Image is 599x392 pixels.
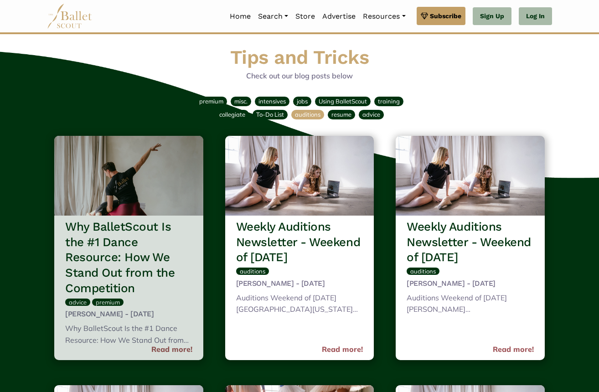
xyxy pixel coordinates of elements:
span: premium [96,299,120,306]
span: jobs [297,98,308,105]
a: Resources [359,7,409,26]
div: Auditions Weekend of [DATE] [GEOGRAPHIC_DATA][US_STATE] has an audition for their Dance Major Pro... [236,292,363,317]
span: advice [362,111,380,118]
p: Check out our blog posts below [51,70,548,82]
span: To-Do List [256,111,284,118]
span: misc. [234,98,248,105]
a: Read more! [493,344,534,356]
h3: Weekly Auditions Newsletter - Weekend of [DATE] [407,219,534,265]
span: advice [69,299,87,306]
h5: [PERSON_NAME] - [DATE] [65,309,192,319]
img: header_image.img [396,136,545,216]
a: Search [254,7,292,26]
span: auditions [295,111,320,118]
div: Auditions Weekend of [DATE] [PERSON_NAME][GEOGRAPHIC_DATA] has an audition for admittance to the ... [407,292,534,317]
span: Subscribe [430,11,461,21]
span: resume [331,111,351,118]
a: Read more! [151,344,192,356]
span: Using BalletScout [319,98,367,105]
div: Why BalletScout Is the #1 Dance Resource: How We Stand Out from the Competition Whether you're a ... [65,323,192,348]
h5: [PERSON_NAME] - [DATE] [236,279,363,289]
a: Advertise [319,7,359,26]
img: gem.svg [421,11,428,21]
img: header_image.img [54,136,203,216]
span: collegiate [219,111,245,118]
h1: Tips and Tricks [51,45,548,70]
h3: Weekly Auditions Newsletter - Weekend of [DATE] [236,219,363,265]
h5: [PERSON_NAME] - [DATE] [407,279,534,289]
span: auditions [410,268,436,275]
img: header_image.img [225,136,374,216]
span: auditions [240,268,265,275]
a: Read more! [322,344,363,356]
a: Log In [519,7,552,26]
span: intensives [258,98,286,105]
a: Sign Up [473,7,511,26]
a: Home [226,7,254,26]
a: Subscribe [417,7,465,25]
h3: Why BalletScout Is the #1 Dance Resource: How We Stand Out from the Competition [65,219,192,296]
a: Store [292,7,319,26]
span: training [378,98,400,105]
span: premium [199,98,223,105]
